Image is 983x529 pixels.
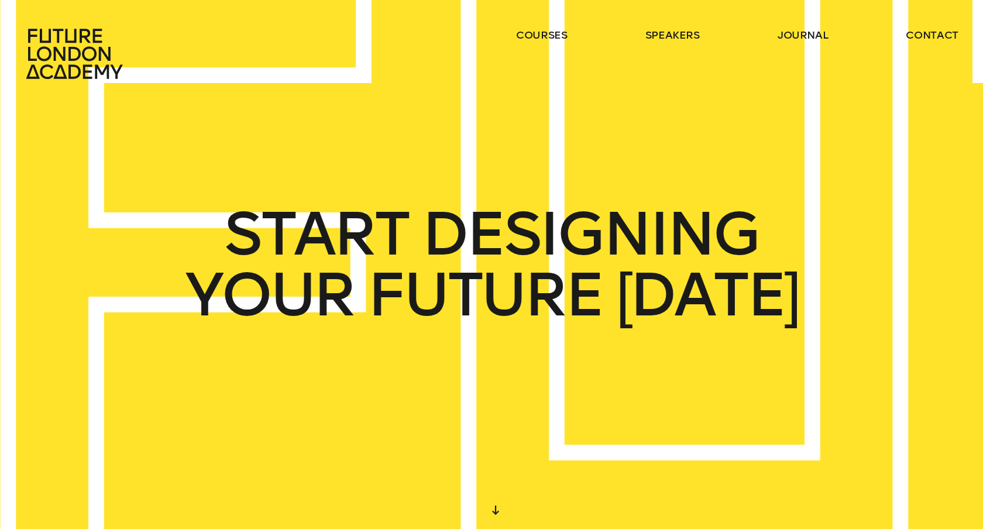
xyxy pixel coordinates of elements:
[185,264,354,325] span: YOUR
[224,204,408,264] span: START
[367,264,603,325] span: FUTURE
[516,28,568,42] a: courses
[906,28,958,42] a: contact
[645,28,700,42] a: speakers
[422,204,759,264] span: DESIGNING
[778,28,829,42] a: journal
[616,264,799,325] span: [DATE]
